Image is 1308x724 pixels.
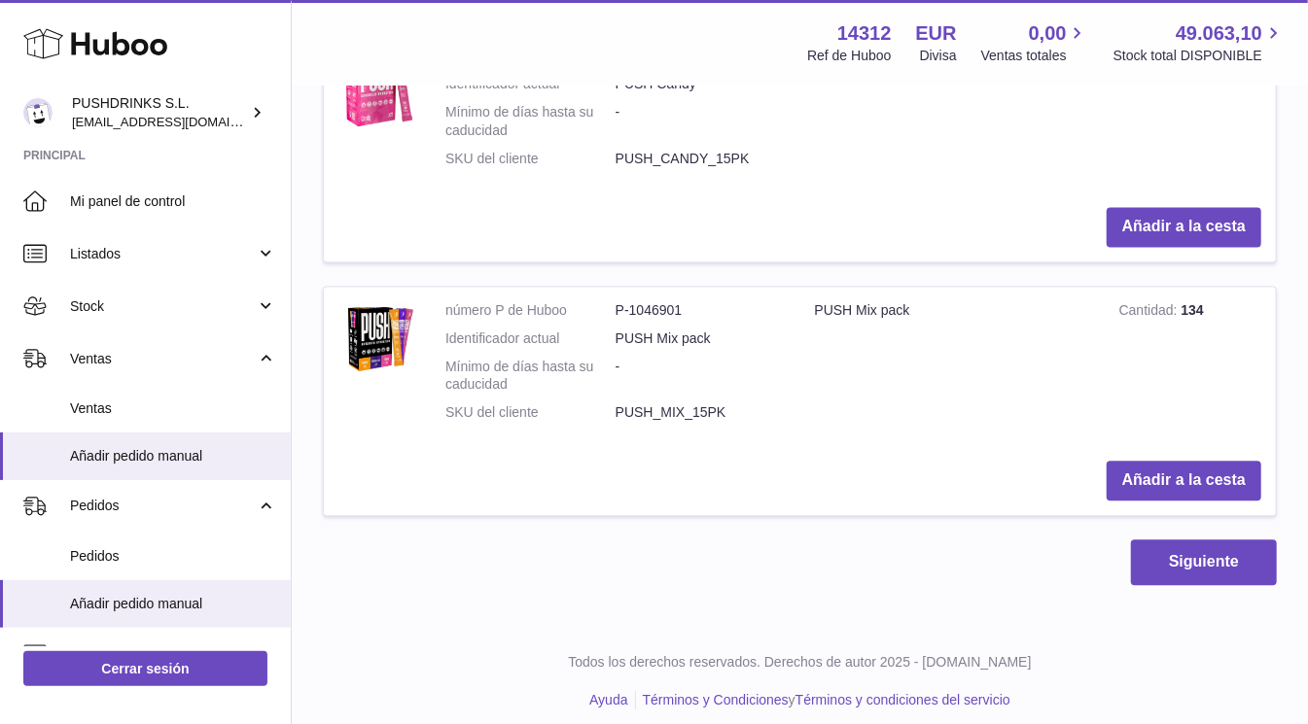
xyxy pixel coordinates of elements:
[1119,302,1182,323] strong: Cantidad
[445,329,616,348] dt: Identificador actual
[72,94,247,131] div: PUSHDRINKS S.L.
[1105,33,1276,192] td: 541
[70,192,276,211] span: Mi panel de control
[23,98,53,127] img: framos@pushdrinks.es
[981,20,1089,65] a: 0,00 Ventas totales
[1107,461,1261,500] button: Añadir a la cesta
[445,150,616,168] dt: SKU del cliente
[338,48,416,129] img: PUSH Candy
[616,301,786,320] dd: P-1046901
[616,403,786,422] dd: PUSH_MIX_15PK
[636,691,1010,709] li: y
[70,350,256,368] span: Ventas
[23,651,267,686] a: Cerrar sesión
[837,20,892,47] strong: 14312
[445,103,616,140] dt: Mínimo de días hasta su caducidad
[616,329,786,348] dd: PUSH Mix pack
[616,103,786,140] dd: -
[1029,20,1067,47] span: 0,00
[800,33,1105,192] td: PUSH Candy
[1105,287,1276,446] td: 134
[307,653,1292,672] p: Todos los derechos reservados. Derechos de autor 2025 - [DOMAIN_NAME]
[70,297,256,316] span: Stock
[807,47,891,65] div: Ref de Huboo
[70,399,276,418] span: Ventas
[616,150,786,168] dd: PUSH_CANDY_15PK
[70,644,276,663] span: Uso
[70,245,256,263] span: Listados
[916,20,957,47] strong: EUR
[589,692,627,707] a: Ayuda
[445,301,616,320] dt: número P de Huboo
[800,287,1105,446] td: PUSH Mix pack
[70,547,276,566] span: Pedidos
[70,447,276,465] span: Añadir pedido manual
[981,47,1089,65] span: Ventas totales
[616,358,786,395] dd: -
[1107,207,1261,247] button: Añadir a la cesta
[1176,20,1262,47] span: 49.063,10
[1114,47,1285,65] span: Stock total DISPONIBLE
[445,403,616,422] dt: SKU del cliente
[72,114,286,129] span: [EMAIL_ADDRESS][DOMAIN_NAME]
[795,692,1010,707] a: Términos y condiciones del servicio
[70,595,276,613] span: Añadir pedido manual
[445,358,616,395] dt: Mínimo de días hasta su caducidad
[1114,20,1285,65] a: 49.063,10 Stock total DISPONIBLE
[1131,539,1277,585] button: Siguiente
[338,301,416,375] img: PUSH Mix pack
[643,692,789,707] a: Términos y Condiciones
[70,497,256,515] span: Pedidos
[920,47,957,65] div: Divisa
